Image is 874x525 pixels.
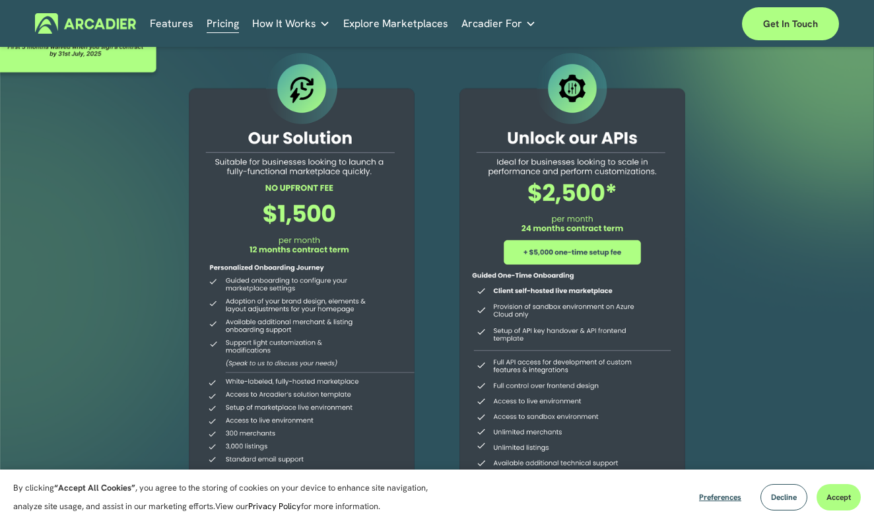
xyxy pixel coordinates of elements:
[207,13,239,34] a: Pricing
[13,479,442,516] p: By clicking , you agree to the storing of cookies on your device to enhance site navigation, anal...
[248,501,301,512] a: Privacy Policy
[760,484,807,510] button: Decline
[808,462,874,525] iframe: Chat Widget
[54,482,135,493] strong: “Accept All Cookies”
[252,15,316,33] span: How It Works
[461,15,522,33] span: Arcadier For
[35,13,136,34] img: Arcadier
[699,492,741,503] span: Preferences
[343,13,448,34] a: Explore Marketplaces
[771,492,797,503] span: Decline
[252,13,330,34] a: folder dropdown
[150,13,193,34] a: Features
[461,13,536,34] a: folder dropdown
[689,484,751,510] button: Preferences
[742,7,839,40] a: Get in touch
